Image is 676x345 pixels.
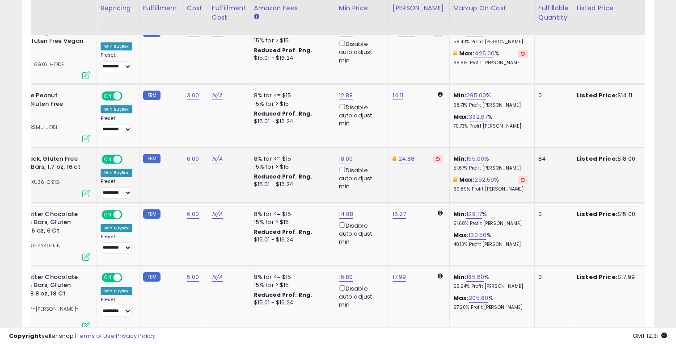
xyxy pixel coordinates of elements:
div: $14.11 [577,91,651,100]
div: Listed Price [577,4,654,13]
div: Repricing [101,4,135,13]
a: 18.00 [339,154,353,163]
a: 14.88 [339,210,354,219]
div: Win BuyBox [101,169,132,177]
div: % [453,231,528,248]
div: 15% for > $15 [254,218,328,226]
p: 70.73% Profit [PERSON_NAME] [453,123,528,129]
div: seller snap | | [9,332,155,341]
span: | SKU: 1O-XU36-C91G [4,179,59,186]
span: OFF [121,92,135,100]
div: % [453,294,528,311]
div: Markup on Cost [453,4,531,13]
a: N/A [212,273,223,282]
div: 0 [538,210,566,218]
div: 8% for <= $15 [254,91,328,100]
div: $15.01 - $16.24 [254,236,328,244]
p: 68.71% Profit [PERSON_NAME] [453,102,528,108]
div: % [453,29,528,45]
span: ON [102,274,114,281]
b: Max: [459,49,475,58]
b: Min: [453,154,467,163]
a: 185.60 [466,273,484,282]
p: 68.81% Profit [PERSON_NAME] [453,60,528,66]
a: 332.67 [469,112,488,121]
div: Cost [187,4,204,13]
a: 6.00 [187,154,199,163]
div: % [453,273,528,290]
span: ON [102,92,114,100]
b: Min: [453,210,467,218]
span: OFF [121,155,135,163]
div: Min Price [339,4,385,13]
a: 5.00 [187,273,199,282]
a: 295.00 [466,91,486,100]
a: 14.11 [393,91,404,100]
div: 15% for > $15 [254,100,328,108]
a: 130.50 [469,231,486,240]
div: 15% for > $15 [254,163,328,171]
div: $18.00 [577,155,651,163]
b: Reduced Prof. Rng. [254,46,313,54]
a: Privacy Policy [116,332,155,340]
b: Reduced Prof. Rng. [254,110,313,117]
p: 55.24% Profit [PERSON_NAME] [453,283,528,290]
div: Preset: [101,52,132,72]
div: Amazon Fees [254,4,331,13]
a: 425.00 [474,49,494,58]
p: 48.13% Profit [PERSON_NAME] [453,241,528,248]
div: % [453,155,528,171]
a: 16.27 [393,210,406,219]
div: Fulfillment [143,4,179,13]
div: Preset: [101,234,132,254]
div: Win BuyBox [101,224,132,232]
a: 12.88 [339,91,353,100]
div: Preset: [101,297,132,317]
div: Disable auto adjust min [339,39,382,65]
small: FBM [143,272,161,282]
a: 128.17 [466,210,482,219]
a: 155.00 [466,154,484,163]
div: $15.00 [577,210,651,218]
b: Reduced Prof. Rng. [254,173,313,180]
div: $17.99 [577,273,651,281]
b: Min: [453,91,467,100]
div: 8% for <= $15 [254,273,328,281]
div: $15.01 - $16.24 [254,181,328,188]
small: FBM [143,154,161,163]
b: Max: [453,294,469,302]
b: Reduced Prof. Rng. [254,228,313,236]
b: Listed Price: [577,154,617,163]
div: 84 [538,155,566,163]
div: % [453,210,528,227]
div: Win BuyBox [101,42,132,50]
div: 0 [538,91,566,100]
b: Listed Price: [577,91,617,100]
div: Fulfillment Cost [212,4,246,22]
a: 6.00 [187,210,199,219]
div: % [453,176,528,192]
span: ON [102,155,114,163]
div: Disable auto adjust min [339,102,382,128]
b: Min: [453,273,467,281]
b: Reduced Prof. Rng. [254,291,313,299]
div: $15.01 - $16.24 [254,54,328,62]
a: N/A [212,91,223,100]
b: Listed Price: [577,210,617,218]
div: Preset: [101,179,132,199]
small: FBM [143,209,161,219]
p: 51.67% Profit [PERSON_NAME] [453,165,528,171]
div: Disable auto adjust min [339,165,382,191]
p: 58.40% Profit [PERSON_NAME] [453,39,528,45]
div: $15.01 - $16.24 [254,299,328,307]
span: | SKU: ST-2Y40-IJFJ [10,242,62,249]
p: 57.20% Profit [PERSON_NAME] [453,304,528,311]
small: Amazon Fees. [254,13,259,21]
div: % [453,113,528,129]
small: FBM [143,91,161,100]
div: 15% for > $15 [254,37,328,45]
div: Disable auto adjust min [339,283,382,309]
div: 8% for <= $15 [254,155,328,163]
div: Disable auto adjust min [339,220,382,246]
div: Fulfillable Quantity [538,4,569,22]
